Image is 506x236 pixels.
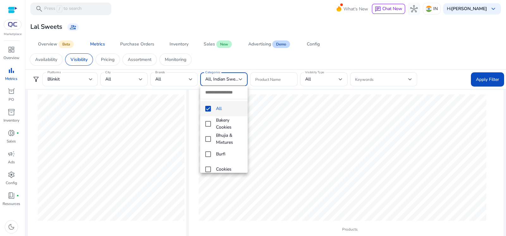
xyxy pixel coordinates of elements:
[216,166,243,173] span: Cookies
[216,105,243,112] span: All
[200,86,248,99] input: dropdown search
[216,117,243,131] span: Bakery Cookies
[216,151,243,158] span: Burfi
[216,132,243,146] span: Bhujia & Mixtures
